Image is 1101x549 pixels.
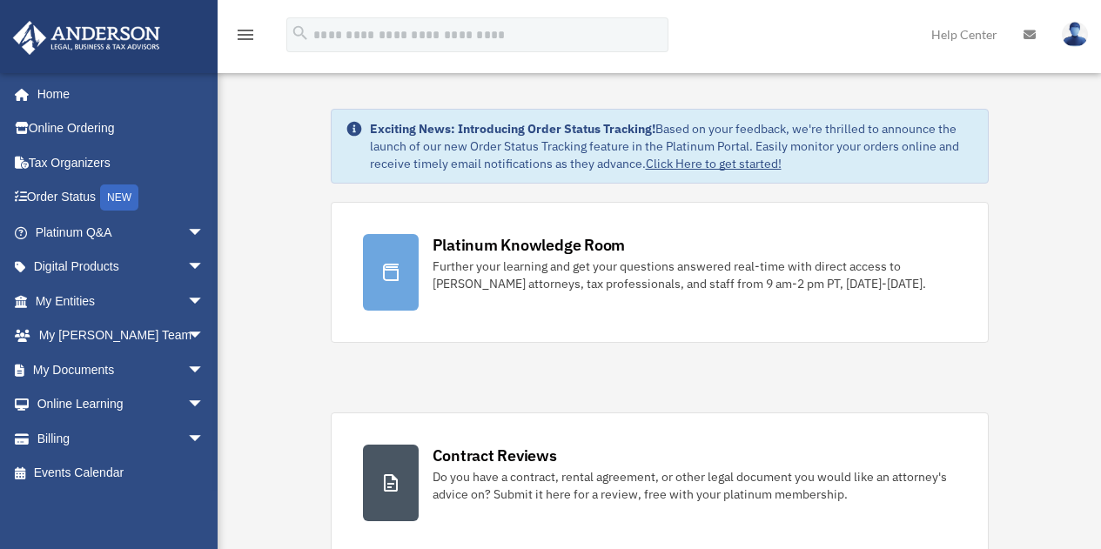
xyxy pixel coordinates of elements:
a: Home [12,77,222,111]
a: Digital Productsarrow_drop_down [12,250,231,285]
a: menu [235,30,256,45]
span: arrow_drop_down [187,387,222,423]
span: arrow_drop_down [187,215,222,251]
i: search [291,23,310,43]
i: menu [235,24,256,45]
div: NEW [100,184,138,211]
a: Events Calendar [12,456,231,491]
span: arrow_drop_down [187,421,222,457]
a: Platinum Q&Aarrow_drop_down [12,215,231,250]
span: arrow_drop_down [187,250,222,285]
div: Further your learning and get your questions answered real-time with direct access to [PERSON_NAM... [433,258,957,292]
div: Platinum Knowledge Room [433,234,626,256]
div: Based on your feedback, we're thrilled to announce the launch of our new Order Status Tracking fe... [370,120,974,172]
span: arrow_drop_down [187,352,222,388]
img: User Pic [1062,22,1088,47]
a: Order StatusNEW [12,180,231,216]
a: My [PERSON_NAME] Teamarrow_drop_down [12,318,231,353]
a: Online Ordering [12,111,231,146]
div: Contract Reviews [433,445,557,466]
a: Billingarrow_drop_down [12,421,231,456]
a: My Documentsarrow_drop_down [12,352,231,387]
img: Anderson Advisors Platinum Portal [8,21,165,55]
a: Tax Organizers [12,145,231,180]
span: arrow_drop_down [187,284,222,319]
span: arrow_drop_down [187,318,222,354]
a: Platinum Knowledge Room Further your learning and get your questions answered real-time with dire... [331,202,989,343]
a: My Entitiesarrow_drop_down [12,284,231,318]
a: Online Learningarrow_drop_down [12,387,231,422]
div: Do you have a contract, rental agreement, or other legal document you would like an attorney's ad... [433,468,957,503]
a: Click Here to get started! [646,156,782,171]
strong: Exciting News: Introducing Order Status Tracking! [370,121,655,137]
